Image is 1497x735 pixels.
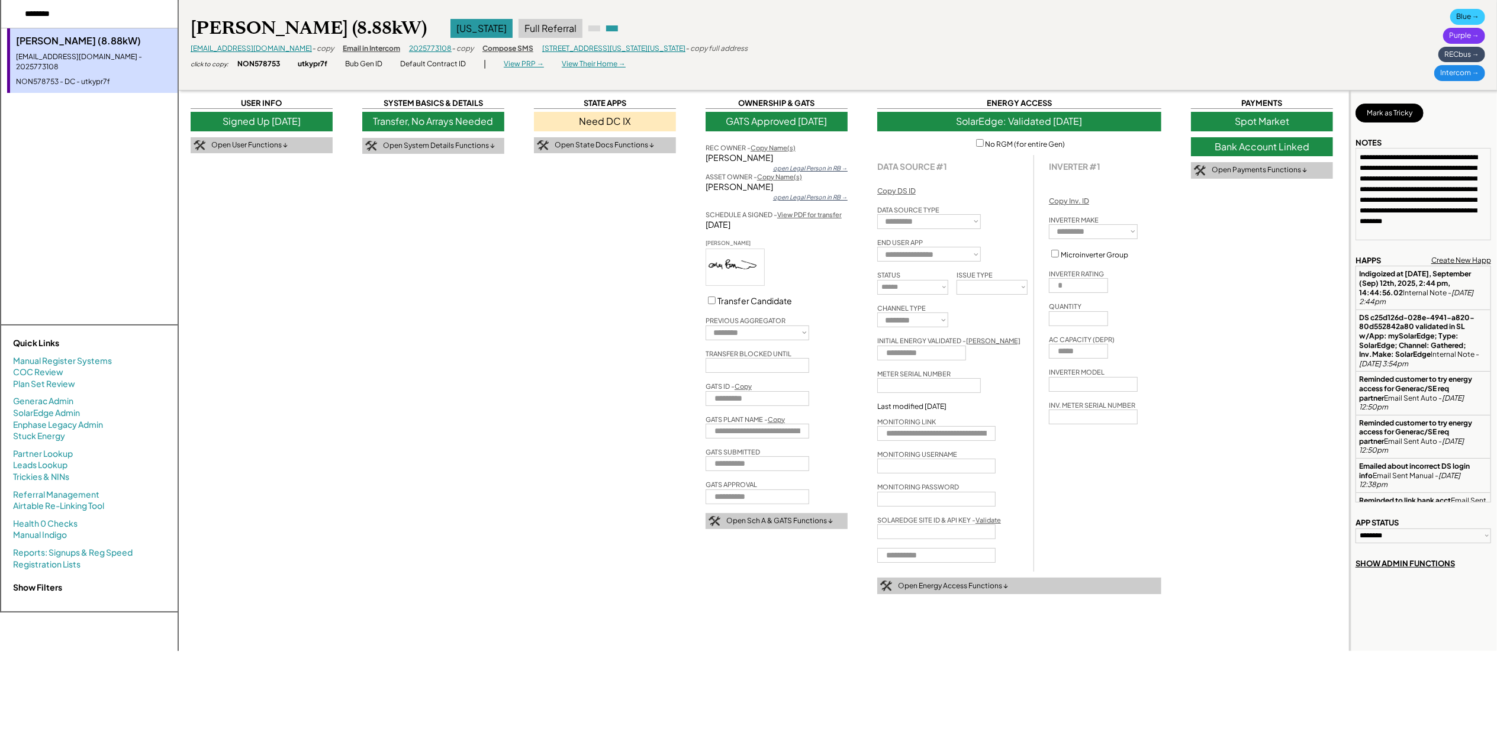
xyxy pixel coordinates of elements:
[13,459,67,471] a: Leads Lookup
[13,395,73,407] a: Generac Admin
[362,112,504,131] div: Transfer, No Arrays Needed
[726,516,833,526] div: Open Sch A & GATS Functions ↓
[1359,375,1488,411] div: Email Sent Auto -
[877,98,1161,109] div: ENERGY ACCESS
[768,415,785,423] u: Copy
[957,270,993,279] div: ISSUE TYPE
[1359,394,1465,412] em: [DATE] 12:50pm
[877,186,916,196] div: Copy DS ID
[751,144,796,151] u: Copy Name(s)
[880,581,892,591] img: tool-icon.png
[237,59,280,69] div: NON578753
[877,402,947,411] div: Last modified [DATE]
[877,336,1020,345] div: INITIAL ENERGY VALIDATED -
[409,44,452,53] a: 2025773108
[362,98,504,109] div: SYSTEM BASICS & DETAILS
[1191,98,1333,109] div: PAYMENTS
[1356,104,1424,122] button: Mark as Tricky
[1356,137,1382,148] div: NOTES
[1434,65,1485,81] div: Intercom →
[13,366,63,378] a: COC Review
[1356,558,1455,569] div: SHOW ADMIN FUNCTIONS
[706,316,785,325] div: PREVIOUS AGGREGATOR
[1359,269,1488,306] div: Internal Note -
[976,516,1001,524] a: Validate
[400,59,466,69] div: Default Contract ID
[1359,418,1473,446] strong: Reminded customer to try energy access for Generac/SE req partner
[1438,47,1485,63] div: RECbus →
[211,140,288,150] div: Open User Functions ↓
[709,516,720,527] img: tool-icon.png
[706,210,842,219] div: SCHEDULE A SIGNED -
[1049,335,1115,344] div: AC CAPACITY (DEPR)
[706,98,848,109] div: OWNERSHIP & GATS
[1049,401,1135,410] div: INV. METER SERIAL NUMBER
[298,59,327,69] div: utkypr7f
[735,382,752,390] u: Copy
[898,581,1008,591] div: Open Energy Access Functions ↓
[13,407,80,419] a: SolarEdge Admin
[562,59,626,69] div: View Their Home →
[343,44,400,54] div: Email in Intercom
[706,219,848,231] div: [DATE]
[706,382,752,391] div: GATS ID -
[13,430,65,442] a: Stuck Energy
[191,44,312,53] a: [EMAIL_ADDRESS][DOMAIN_NAME]
[1061,250,1128,259] label: Microinverter Group
[537,140,549,151] img: tool-icon.png
[13,518,78,530] a: Health 0 Checks
[877,450,957,459] div: MONITORING USERNAME
[452,44,474,54] div: - copy
[1359,462,1488,489] div: Email Sent Manual -
[877,270,900,279] div: STATUS
[706,415,785,424] div: GATS PLANT NAME -
[1356,517,1399,528] div: APP STATUS
[717,295,792,306] label: Transfer Candidate
[1049,161,1100,172] div: INVERTER #1
[16,34,172,47] div: [PERSON_NAME] (8.88kW)
[13,355,112,367] a: Manual Register Systems
[191,17,427,40] div: [PERSON_NAME] (8.88kW)
[383,141,495,151] div: Open System Details Functions ↓
[706,152,848,164] div: [PERSON_NAME]
[706,240,765,247] div: [PERSON_NAME]
[191,112,333,131] div: Signed Up [DATE]
[1359,496,1451,505] strong: Reminded to link bank acct
[1359,359,1408,368] em: [DATE] 3:54pm
[966,337,1020,344] u: [PERSON_NAME]
[877,417,936,426] div: MONITORING LINK
[1359,313,1475,359] strong: DS c25d126d-028e-4941-a820-80d552842a80 validated in SL w/App: mySolarEdge; Type: SolarEdge; Chan...
[877,112,1161,131] div: SolarEdge: Validated [DATE]
[13,489,99,501] a: Referral Management
[13,448,73,460] a: Partner Lookup
[1359,437,1465,455] em: [DATE] 12:50pm
[482,44,533,54] div: Compose SMS
[706,181,848,193] div: [PERSON_NAME]
[877,304,926,312] div: CHANNEL TYPE
[1359,288,1475,307] em: [DATE] 2:44pm
[1359,269,1472,296] strong: Indigoized at [DATE], September (Sep) 12th, 2025, 2:44 pm, 14:44:56.02
[194,140,205,151] img: tool-icon.png
[1443,28,1485,44] div: Purple →
[365,141,377,151] img: tool-icon.png
[877,205,939,214] div: DATA SOURCE TYPE
[13,500,104,512] a: Airtable Re-Linking Tool
[1191,137,1333,156] div: Bank Account Linked
[1359,496,1488,514] div: Email Sent Auto -
[1049,196,1089,207] div: Copy Inv. ID
[542,44,685,53] a: [STREET_ADDRESS][US_STATE][US_STATE]
[1359,313,1488,369] div: Internal Note -
[773,164,848,172] div: open Legal Person in RB →
[685,44,748,54] div: - copy full address
[877,369,951,378] div: METER SERIAL NUMBER
[16,52,172,72] div: [EMAIL_ADDRESS][DOMAIN_NAME] - 2025773108
[1359,462,1471,480] strong: Emailed about incorrect DS login info
[773,193,848,201] div: open Legal Person in RB →
[757,173,802,180] u: Copy Name(s)
[16,77,172,87] div: NON578753 - DC - utkypr7f
[1049,215,1099,224] div: INVERTER MAKE
[534,112,676,131] div: Need DC IX
[13,419,103,431] a: Enphase Legacy Admin
[450,19,513,38] div: [US_STATE]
